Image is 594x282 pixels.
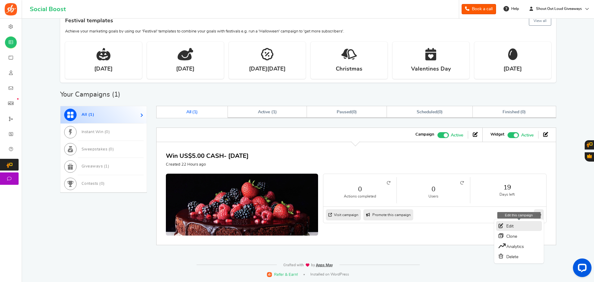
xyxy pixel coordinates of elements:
[411,65,451,73] strong: Valentines Day
[363,209,413,220] a: Promote this campaign
[101,182,104,186] span: 0
[451,132,463,139] span: Active
[503,65,522,73] strong: [DATE]
[496,251,542,262] a: Delete
[337,110,351,114] span: Paused
[304,274,305,275] span: |
[82,182,105,186] span: Contests ( )
[17,98,19,100] em: New
[65,29,551,34] p: Achieve your marketing goals by using our 'Festival' templates to combine your goals with festiva...
[166,153,249,159] a: Win US$5.00 CASH- [DATE]
[353,110,355,114] span: 0
[490,132,504,137] strong: Widget
[510,6,519,11] span: Help
[503,110,526,114] span: Finished ( )
[330,185,390,194] a: 0
[417,110,437,114] span: Scheduled
[568,256,594,282] iframe: LiveChat chat widget
[417,110,442,114] span: ( )
[529,16,551,26] button: View all
[585,152,594,162] button: Gratisfaction
[110,147,113,151] span: 0
[310,272,349,277] span: Installed on WordPress
[534,6,584,11] span: Shout Out Loud Giveaways
[496,221,542,231] a: Edit
[194,110,196,114] span: 1
[60,91,120,98] h2: Your Campaigns ( )
[477,192,538,197] small: Days left
[65,15,551,27] h4: Festival templates
[522,110,524,114] span: 0
[415,132,434,137] strong: Campaign
[273,110,275,114] span: 1
[5,3,17,15] img: Social Boost
[470,177,544,203] li: 19
[30,6,66,13] h1: Social Boost
[336,65,362,73] strong: Christmas
[82,147,114,151] span: Sweepstakes ( )
[186,110,198,114] span: All ( )
[176,65,194,73] strong: [DATE]
[462,4,496,14] a: Book a call
[114,91,118,98] span: 1
[105,164,108,168] span: 1
[403,185,464,194] a: 0
[496,231,542,241] a: Clone
[82,113,95,117] span: All ( )
[82,130,110,134] span: Instant Win ( )
[249,65,286,73] strong: [DATE][DATE]
[90,113,93,117] span: 1
[486,131,538,138] li: Widget activated
[497,212,541,219] div: Edit this campaign
[283,263,333,267] img: img-footer.webp
[587,154,592,158] span: Gratisfaction
[501,4,522,14] a: Help
[496,241,542,251] a: Analytics
[521,132,534,139] span: Active
[330,194,390,199] small: Actions completed
[326,209,361,220] a: Visit campaign
[166,162,249,167] p: Created 22 Hours ago
[337,110,357,114] span: ( )
[258,110,277,114] span: Active ( )
[267,271,298,277] a: Refer & Earn!
[403,194,464,199] small: Users
[94,65,113,73] strong: [DATE]
[106,130,109,134] span: 0
[82,164,109,168] span: Giveaways ( )
[439,110,441,114] span: 0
